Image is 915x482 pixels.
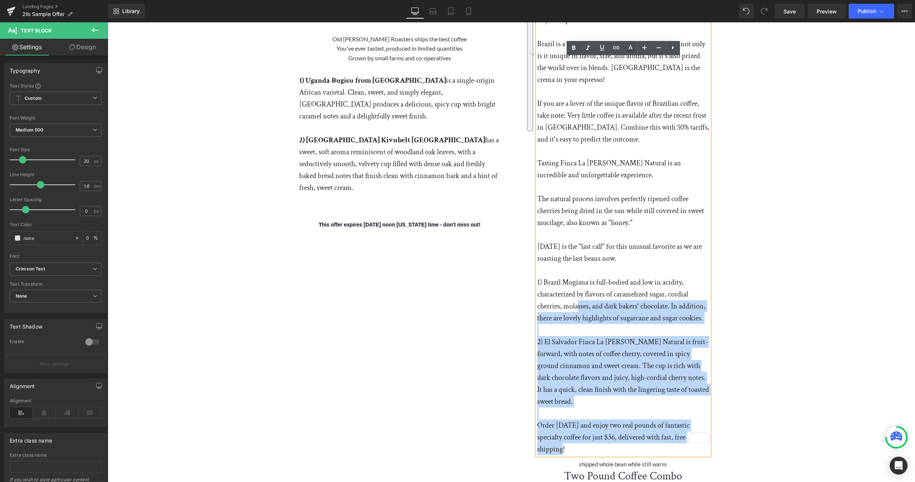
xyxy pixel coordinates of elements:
[10,254,101,259] div: Font
[108,4,145,19] a: New Library
[10,433,52,444] div: Extra class name
[22,4,108,10] a: Landing Pages
[10,319,42,330] div: Text Shadow
[191,31,393,41] p: Grown by small farms and co-operatives
[10,63,40,74] div: Typography
[10,379,35,389] div: Alignment
[211,199,373,205] span: This offer expires [DATE] noon [US_STATE] time - don't miss out!
[16,127,43,133] b: Medium 500
[430,171,602,206] p: The natural process involves perfectly ripened coffee cherries being dried in the sun while still...
[21,28,52,34] span: Text Block
[56,39,110,56] a: Design
[4,355,107,372] button: More settings
[430,218,602,242] p: [DATE] is the "last call" for this unusual favorite as we are roasting the last beans now.
[94,184,100,188] span: em
[94,209,100,213] span: px
[783,7,796,15] span: Save
[191,52,393,183] div: To enrich screen reader interactions, please activate Accessibility in Grammarly extension settings
[191,52,393,100] p: is a single-origin African varietal. Clean, sweet, and simply elegant, [GEOGRAPHIC_DATA] produces...
[83,232,101,245] div: %
[23,234,71,242] input: Color
[430,75,602,123] p: If you are a lover of the unique flavor of Brazilian coffee, take note: Very little coffee is ava...
[22,11,64,17] span: 2lb Sample Offer
[10,453,101,458] div: Extra class name
[456,447,574,468] a: Two Pound Coffee Combo
[849,4,894,19] button: Publish
[430,314,602,385] p: 2) El Salvador Finca La [PERSON_NAME] Natural is fruit-forward, with notes of coffee cherry, cove...
[442,4,460,19] a: Tablet
[10,339,78,346] div: Enable
[10,83,101,89] div: Text Styles
[817,7,837,15] span: Preview
[430,254,602,302] p: 1) Brazil Mogiana is full-bodied and low in acidity, characterized by flavors of caramelized suga...
[808,4,846,19] a: Preview
[108,22,915,482] iframe: To enrich screen reader interactions, please activate Accessibility in Grammarly extension settings
[430,135,602,159] p: Tasting Finca La [PERSON_NAME] Natural is an incredible and unforgettable experience.
[191,53,338,63] strong: 1) Uganda Bugisu from [GEOGRAPHIC_DATA]
[16,293,27,299] b: None
[10,222,101,227] div: Text Color
[16,266,45,272] i: Crimson Text
[424,4,442,19] a: Laptop
[858,8,876,14] span: Publish
[10,282,101,287] div: Text Transform
[25,95,42,102] b: Custom
[122,8,140,15] span: Library
[471,438,560,445] span: shipped whole bean while still warm.
[10,147,101,152] div: Font Size
[94,159,100,164] span: px
[890,457,908,475] div: Open Intercom Messenger
[406,4,424,19] a: Desktop
[191,113,377,123] strong: 2) [GEOGRAPHIC_DATA] Kivubelt [GEOGRAPHIC_DATA]
[10,115,101,121] div: Font Weight
[10,398,101,403] div: Alignment
[739,4,754,19] button: Undo
[10,197,101,202] div: Letter Spacing
[191,112,393,171] p: has a sweet, soft aroma reminiscent of woodland oak leaves, with a seductively smooth, velvety cu...
[186,183,398,222] div: To enrich screen reader interactions, please activate Accessibility in Grammarly extension settings
[897,4,912,19] button: More
[430,16,602,63] p: Brazil is a popular coffee, with its own following: not only is it unique in flavor, size, and ar...
[430,397,602,433] p: Order [DATE] and enjoy two real pounds of fantastic specialty coffee for just $36, delivered with...
[460,4,478,19] a: Mobile
[757,4,772,19] button: Redo
[39,361,69,367] p: More settings
[10,172,101,177] div: Line Height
